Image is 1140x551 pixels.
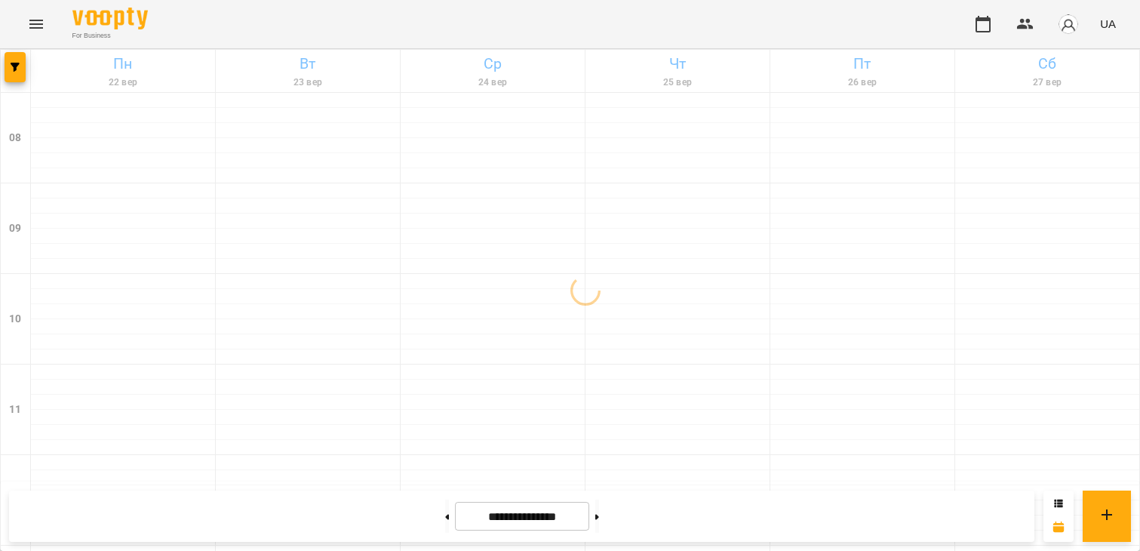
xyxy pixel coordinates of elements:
[218,75,398,90] h6: 23 вер
[72,31,148,41] span: For Business
[773,52,952,75] h6: Пт
[403,52,582,75] h6: Ср
[1058,14,1079,35] img: avatar_s.png
[18,6,54,42] button: Menu
[72,8,148,29] img: Voopty Logo
[957,52,1137,75] h6: Сб
[33,75,213,90] h6: 22 вер
[773,75,952,90] h6: 26 вер
[1094,10,1122,38] button: UA
[9,402,21,418] h6: 11
[588,75,767,90] h6: 25 вер
[403,75,582,90] h6: 24 вер
[9,130,21,146] h6: 08
[588,52,767,75] h6: Чт
[957,75,1137,90] h6: 27 вер
[218,52,398,75] h6: Вт
[1100,16,1116,32] span: UA
[9,311,21,328] h6: 10
[9,220,21,237] h6: 09
[33,52,213,75] h6: Пн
